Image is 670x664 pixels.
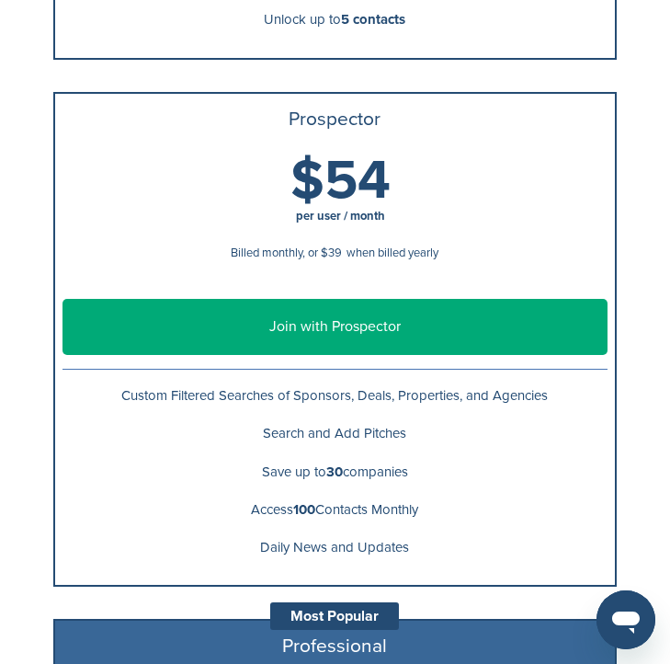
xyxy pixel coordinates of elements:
h3: Professional [62,635,608,658]
span: when billed yearly [346,246,438,260]
iframe: Button to launch messaging window [596,590,655,649]
p: Custom Filtered Searches of Sponsors, Deals, Properties, and Agencies [62,384,608,407]
p: Search and Add Pitches [62,422,608,445]
b: 5 contacts [341,11,405,28]
span: Billed monthly, or $39 [231,246,342,260]
p: Daily News and Updates [62,536,608,559]
span: per user / month [296,209,385,223]
p: Access Contacts Monthly [62,498,608,521]
b: 100 [293,501,315,518]
div: Most Popular [270,602,399,630]
p: Save up to companies [62,461,608,484]
a: Join with Prospector [62,299,608,355]
b: 30 [326,464,343,480]
h3: Prospector [62,109,608,131]
span: $54 [290,147,391,213]
p: Unlock up to [62,8,608,31]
